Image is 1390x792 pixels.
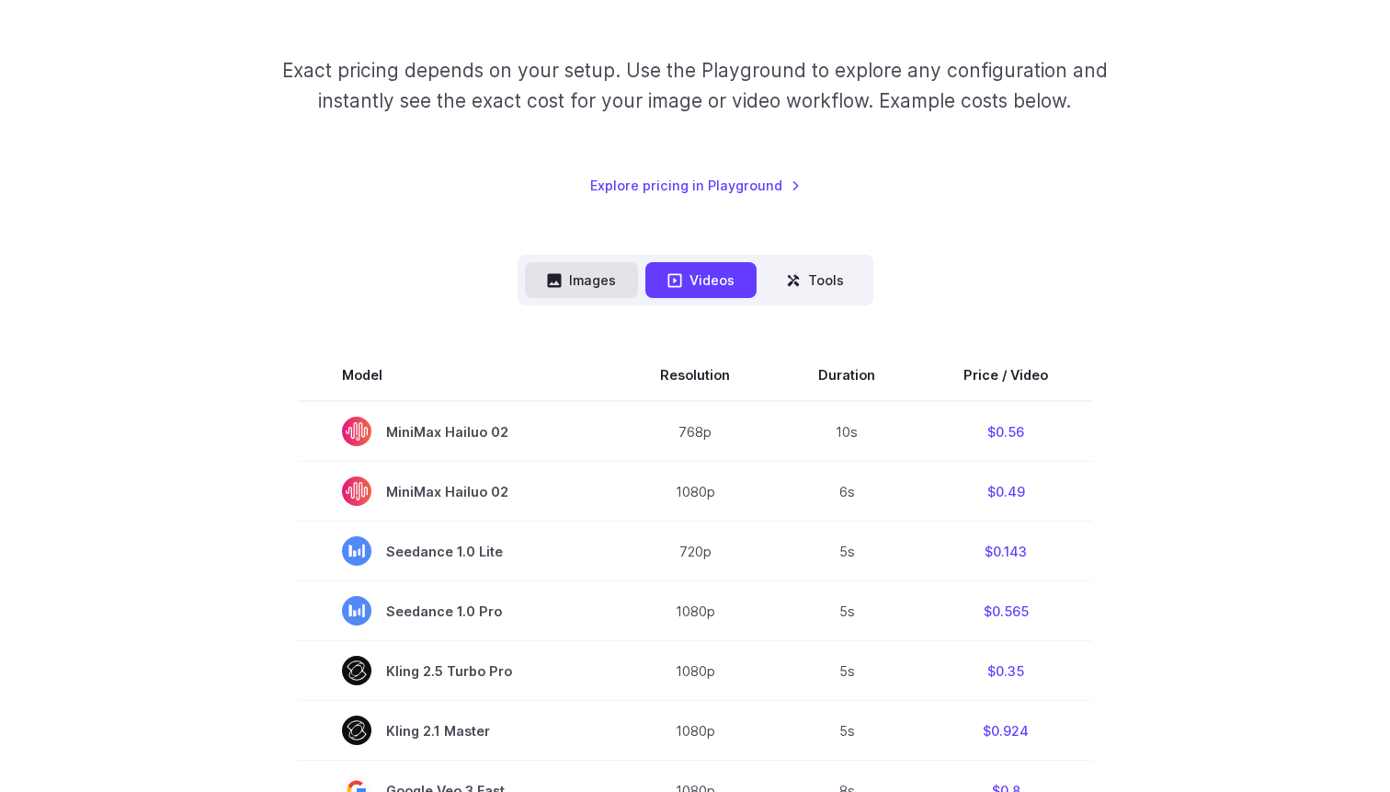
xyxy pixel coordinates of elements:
[616,401,774,462] td: 768p
[919,701,1092,761] td: $0.924
[774,701,919,761] td: 5s
[774,462,919,522] td: 6s
[919,350,1092,401] th: Price / Video
[342,476,572,506] span: MiniMax Hailuo 02
[616,641,774,701] td: 1080p
[774,522,919,581] td: 5s
[616,701,774,761] td: 1080p
[342,536,572,566] span: Seedance 1.0 Lite
[774,641,919,701] td: 5s
[919,522,1092,581] td: $0.143
[590,175,801,196] a: Explore pricing in Playground
[525,262,638,298] button: Images
[247,55,1143,117] p: Exact pricing depends on your setup. Use the Playground to explore any configuration and instantl...
[774,401,919,462] td: 10s
[616,581,774,641] td: 1080p
[764,262,866,298] button: Tools
[342,716,572,745] span: Kling 2.1 Master
[342,417,572,446] span: MiniMax Hailuo 02
[774,581,919,641] td: 5s
[919,581,1092,641] td: $0.565
[645,262,757,298] button: Videos
[616,462,774,522] td: 1080p
[616,350,774,401] th: Resolution
[919,401,1092,462] td: $0.56
[342,656,572,685] span: Kling 2.5 Turbo Pro
[298,350,616,401] th: Model
[919,641,1092,701] td: $0.35
[774,350,919,401] th: Duration
[616,522,774,581] td: 720p
[342,596,572,626] span: Seedance 1.0 Pro
[919,462,1092,522] td: $0.49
